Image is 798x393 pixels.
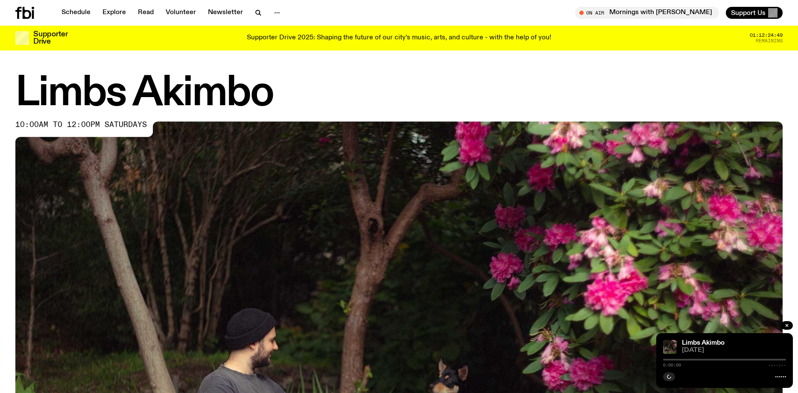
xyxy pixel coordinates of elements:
a: Limbs Akimbo [682,340,725,346]
button: On AirMornings with [PERSON_NAME] [575,7,719,19]
a: Read [133,7,159,19]
h1: Limbs Akimbo [15,74,783,113]
button: Support Us [726,7,783,19]
a: Explore [97,7,131,19]
img: Jackson sits at an outdoor table, legs crossed and gazing at a black and brown dog also sitting a... [663,340,677,354]
span: 0:00:00 [663,363,681,367]
span: 01:12:24:49 [750,33,783,38]
span: Remaining [756,38,783,43]
p: Supporter Drive 2025: Shaping the future of our city’s music, arts, and culture - with the help o... [247,34,551,42]
span: -:--:-- [768,363,786,367]
a: Newsletter [203,7,248,19]
h3: Supporter Drive [33,31,67,45]
a: Schedule [56,7,96,19]
a: Volunteer [161,7,201,19]
span: Support Us [731,9,766,17]
span: [DATE] [682,347,786,354]
span: 10:00am to 12:00pm saturdays [15,121,147,128]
